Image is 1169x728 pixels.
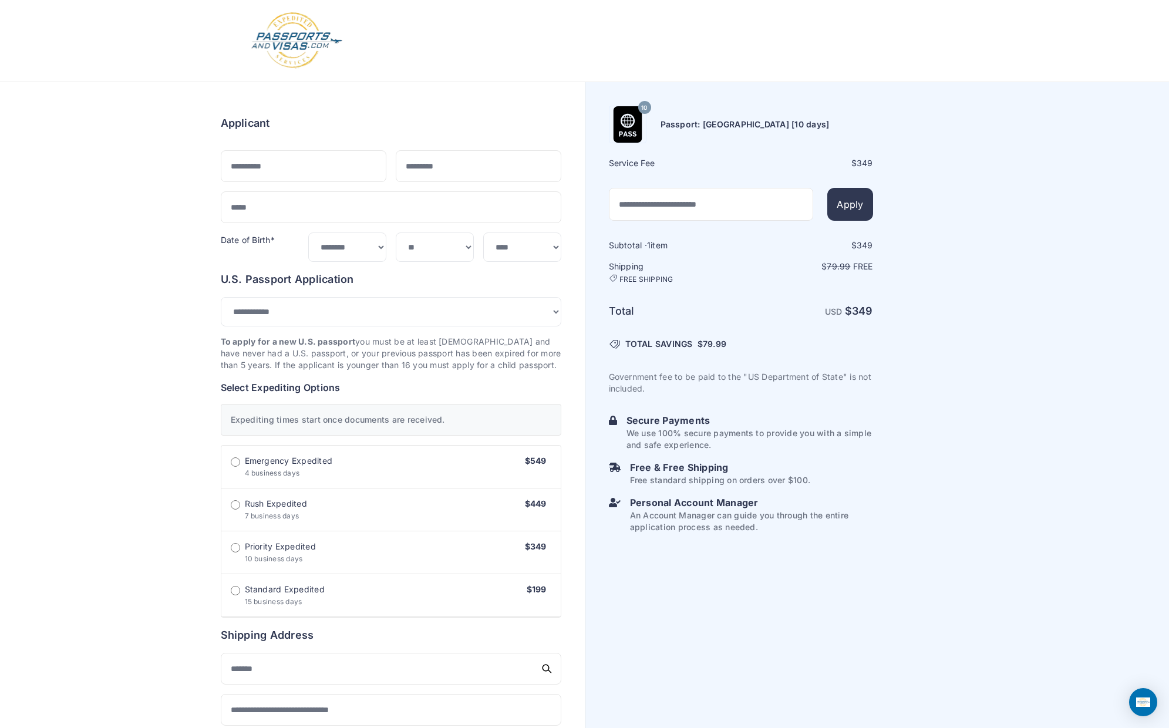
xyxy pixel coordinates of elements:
[221,380,561,395] h6: Select Expediting Options
[609,371,873,395] p: Government fee to be paid to the "US Department of State" is not included.
[609,261,740,284] h6: Shipping
[245,498,307,510] span: Rush Expedited
[250,12,343,70] img: Logo
[221,271,561,288] h6: U.S. Passport Application
[221,404,561,436] div: Expediting times start once documents are received.
[857,240,873,250] span: 349
[245,455,333,467] span: Emergency Expedited
[703,339,726,349] span: 79.99
[852,305,873,317] span: 349
[221,115,270,132] h6: Applicant
[827,188,872,221] button: Apply
[630,496,873,510] h6: Personal Account Manager
[525,541,547,551] span: $349
[827,261,850,271] span: 79.99
[525,498,547,508] span: $449
[661,119,830,130] h6: Passport: [GEOGRAPHIC_DATA] [10 days]
[245,511,299,520] span: 7 business days
[626,413,873,427] h6: Secure Payments
[845,305,873,317] strong: $
[1129,688,1157,716] div: Open Intercom Messenger
[245,541,316,552] span: Priority Expedited
[221,336,356,346] strong: To apply for a new U.S. passport
[609,106,646,143] img: Product Name
[527,584,547,594] span: $199
[245,554,303,563] span: 10 business days
[853,261,873,271] span: Free
[609,303,740,319] h6: Total
[630,510,873,533] p: An Account Manager can guide you through the entire application process as needed.
[609,157,740,169] h6: Service Fee
[245,584,325,595] span: Standard Expedited
[625,338,693,350] span: TOTAL SAVINGS
[742,240,873,251] div: $
[857,158,873,168] span: 349
[221,336,561,371] p: you must be at least [DEMOGRAPHIC_DATA] and have never had a U.S. passport, or your previous pass...
[221,235,275,245] label: Date of Birth*
[525,456,547,466] span: $549
[641,100,647,116] span: 10
[221,627,561,643] h6: Shipping Address
[825,306,843,316] span: USD
[245,469,300,477] span: 4 business days
[630,474,810,486] p: Free standard shipping on orders over $100.
[626,427,873,451] p: We use 100% secure payments to provide you with a simple and safe experience.
[245,597,302,606] span: 15 business days
[619,275,673,284] span: FREE SHIPPING
[742,261,873,272] p: $
[630,460,810,474] h6: Free & Free Shipping
[647,240,651,250] span: 1
[742,157,873,169] div: $
[698,338,726,350] span: $
[609,240,740,251] h6: Subtotal · item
